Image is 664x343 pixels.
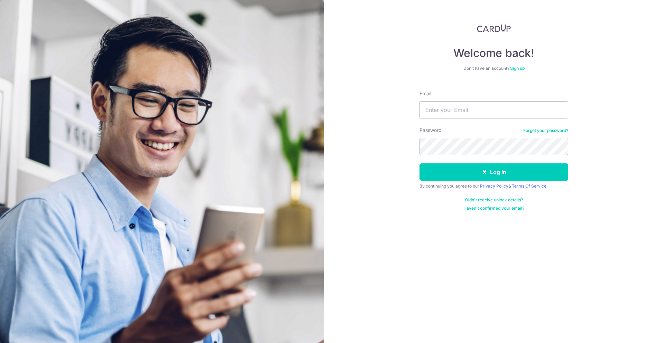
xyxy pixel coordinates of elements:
div: By continuing you agree to our & [419,183,568,189]
input: Enter your Email [419,101,568,118]
div: Don’t have an account? [419,66,568,71]
a: Sign up [510,66,525,71]
a: Terms Of Service [512,183,546,189]
img: CardUp Logo [477,24,511,32]
a: Forgot your password? [523,128,568,133]
button: Log in [419,163,568,181]
label: Email [419,90,431,97]
a: Haven't confirmed your email? [463,206,524,211]
label: Password [419,127,442,134]
h4: Welcome back! [419,46,568,60]
a: Privacy Policy [480,183,508,189]
a: Didn't receive unlock details? [465,197,523,203]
